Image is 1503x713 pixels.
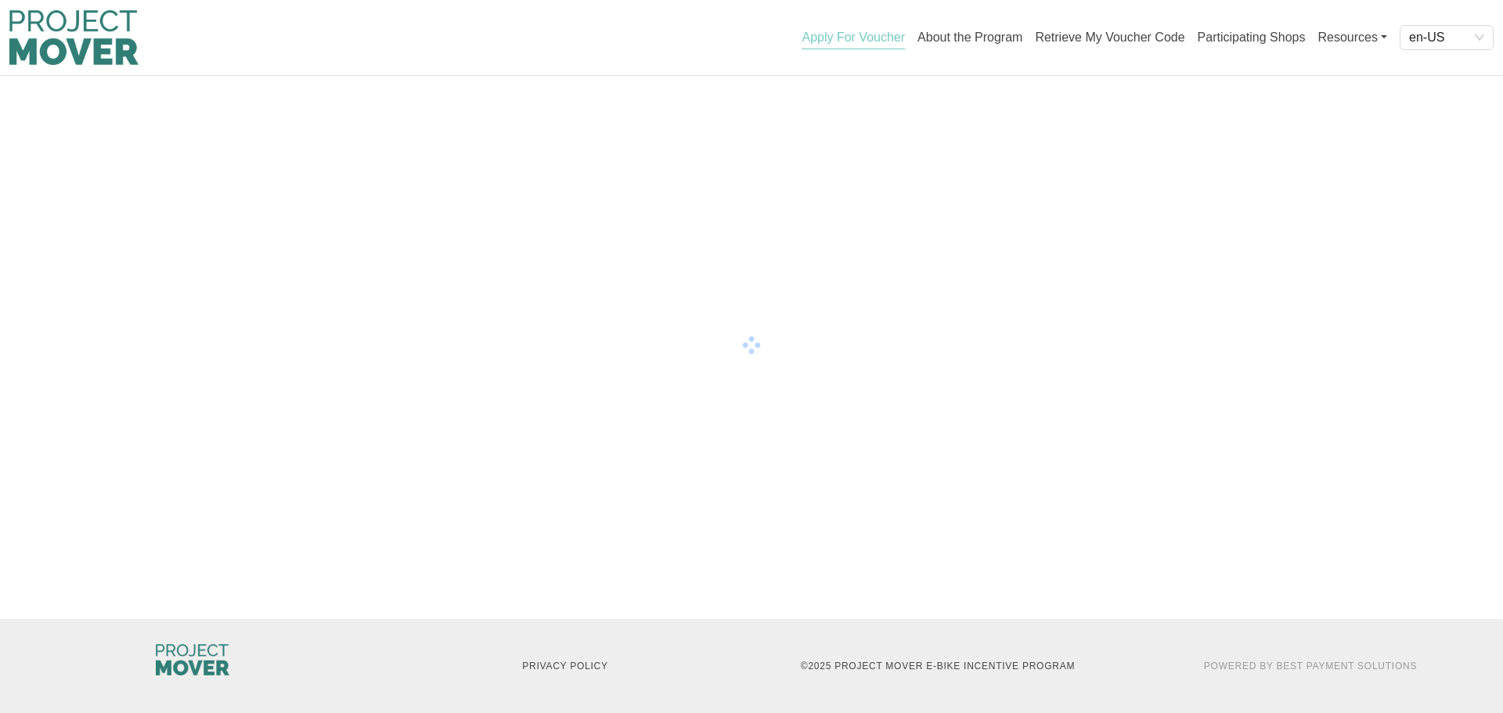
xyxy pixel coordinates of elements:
a: Privacy Policy [522,661,607,672]
img: Columbus City Council [156,644,229,675]
a: Powered By Best Payment Solutions [1204,661,1417,672]
a: About the Program [917,31,1022,44]
a: Participating Shops [1198,31,1306,44]
span: en-US [1409,26,1484,49]
a: Resources [1317,22,1387,53]
p: © 2025 Project MOVER E-Bike Incentive Program [761,659,1115,673]
a: Retrieve My Voucher Code [1035,31,1184,44]
img: Program logo [9,10,139,65]
a: Apply For Voucher [802,31,905,49]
